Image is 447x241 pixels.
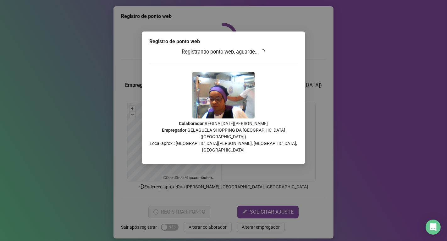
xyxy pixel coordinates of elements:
strong: Colaborador [179,121,204,126]
div: Registro de ponto web [149,38,298,45]
div: Open Intercom Messenger [426,220,441,235]
span: loading [260,49,266,55]
h3: Registrando ponto web, aguarde... [149,48,298,56]
strong: Empregador [162,128,186,133]
p: : REGINA [DATE][PERSON_NAME] : GELAGUELA SHOPPING DA [GEOGRAPHIC_DATA] ([GEOGRAPHIC_DATA]) Local ... [149,120,298,153]
img: 9k= [192,72,255,118]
